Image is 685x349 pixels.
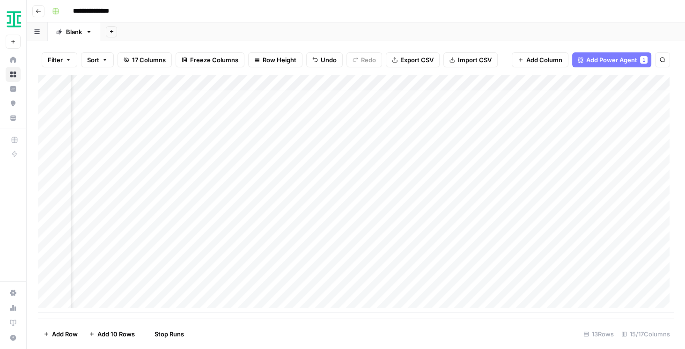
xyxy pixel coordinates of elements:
[458,55,492,65] span: Import CSV
[48,22,100,41] a: Blank
[66,27,82,36] div: Blank
[361,55,376,65] span: Redo
[6,11,22,28] img: Ironclad Logo
[83,327,140,342] button: Add 10 Rows
[38,327,83,342] button: Add Row
[87,55,99,65] span: Sort
[132,55,166,65] span: 17 Columns
[618,327,674,342] div: 15/17 Columns
[321,55,337,65] span: Undo
[42,52,77,67] button: Filter
[526,55,562,65] span: Add Column
[346,52,382,67] button: Redo
[512,52,568,67] button: Add Column
[6,7,21,31] button: Workspace: Ironclad
[6,315,21,330] a: Learning Hub
[81,52,114,67] button: Sort
[52,329,78,339] span: Add Row
[6,67,21,82] a: Browse
[642,56,645,64] span: 1
[140,327,190,342] button: Stop Runs
[190,55,238,65] span: Freeze Columns
[386,52,440,67] button: Export CSV
[118,52,172,67] button: 17 Columns
[176,52,244,67] button: Freeze Columns
[586,55,637,65] span: Add Power Agent
[6,52,21,67] a: Home
[640,56,648,64] div: 1
[6,330,21,345] button: Help + Support
[572,52,651,67] button: Add Power Agent1
[580,327,618,342] div: 13 Rows
[6,300,21,315] a: Usage
[97,329,135,339] span: Add 10 Rows
[443,52,498,67] button: Import CSV
[306,52,343,67] button: Undo
[6,81,21,96] a: Insights
[6,96,21,111] a: Opportunities
[6,285,21,300] a: Settings
[48,55,63,65] span: Filter
[155,329,184,339] span: Stop Runs
[248,52,302,67] button: Row Height
[263,55,296,65] span: Row Height
[400,55,434,65] span: Export CSV
[6,110,21,125] a: Your Data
